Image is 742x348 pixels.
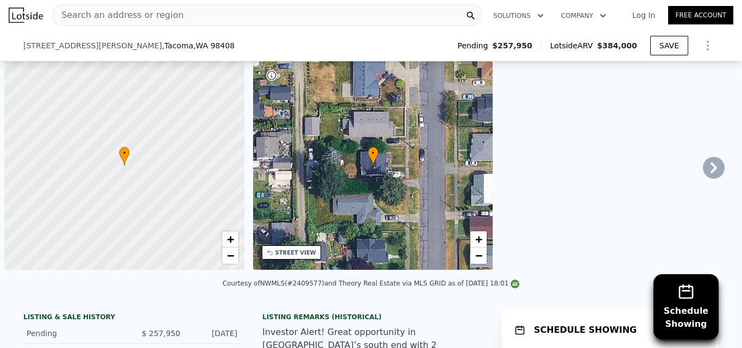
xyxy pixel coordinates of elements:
span: − [227,249,234,262]
span: , Tacoma [162,40,235,51]
span: • [119,148,130,158]
div: • [119,147,130,166]
h1: SCHEDULE SHOWING [534,324,637,337]
span: − [475,249,482,262]
img: Lotside [9,8,43,23]
a: Zoom in [470,231,487,248]
div: Pending [27,328,123,339]
button: ScheduleShowing [653,274,719,339]
span: , WA 98408 [193,41,235,50]
span: + [227,232,234,246]
button: Solutions [485,6,552,26]
a: Zoom out [470,248,487,264]
img: NWMLS Logo [511,280,519,288]
span: $384,000 [597,41,637,50]
button: SAVE [650,36,688,55]
a: Zoom out [222,248,238,264]
span: Pending [457,40,492,51]
span: $257,950 [492,40,532,51]
span: [STREET_ADDRESS][PERSON_NAME] [23,40,162,51]
span: Search an address or region [53,9,184,22]
a: Zoom in [222,231,238,248]
div: LISTING & SALE HISTORY [23,313,241,324]
div: [DATE] [189,328,237,339]
button: Show Options [697,35,719,56]
div: Courtesy of NWMLS (#2409577) and Theory Real Estate via MLS GRID as of [DATE] 18:01 [223,280,520,287]
div: STREET VIEW [275,249,316,257]
span: + [475,232,482,246]
div: • [368,147,379,166]
div: Listing Remarks (Historical) [262,313,480,321]
span: $ 257,950 [142,329,180,338]
span: Lotside ARV [550,40,597,51]
a: Log In [619,10,668,21]
span: • [368,148,379,158]
a: Free Account [668,6,733,24]
button: Company [552,6,615,26]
